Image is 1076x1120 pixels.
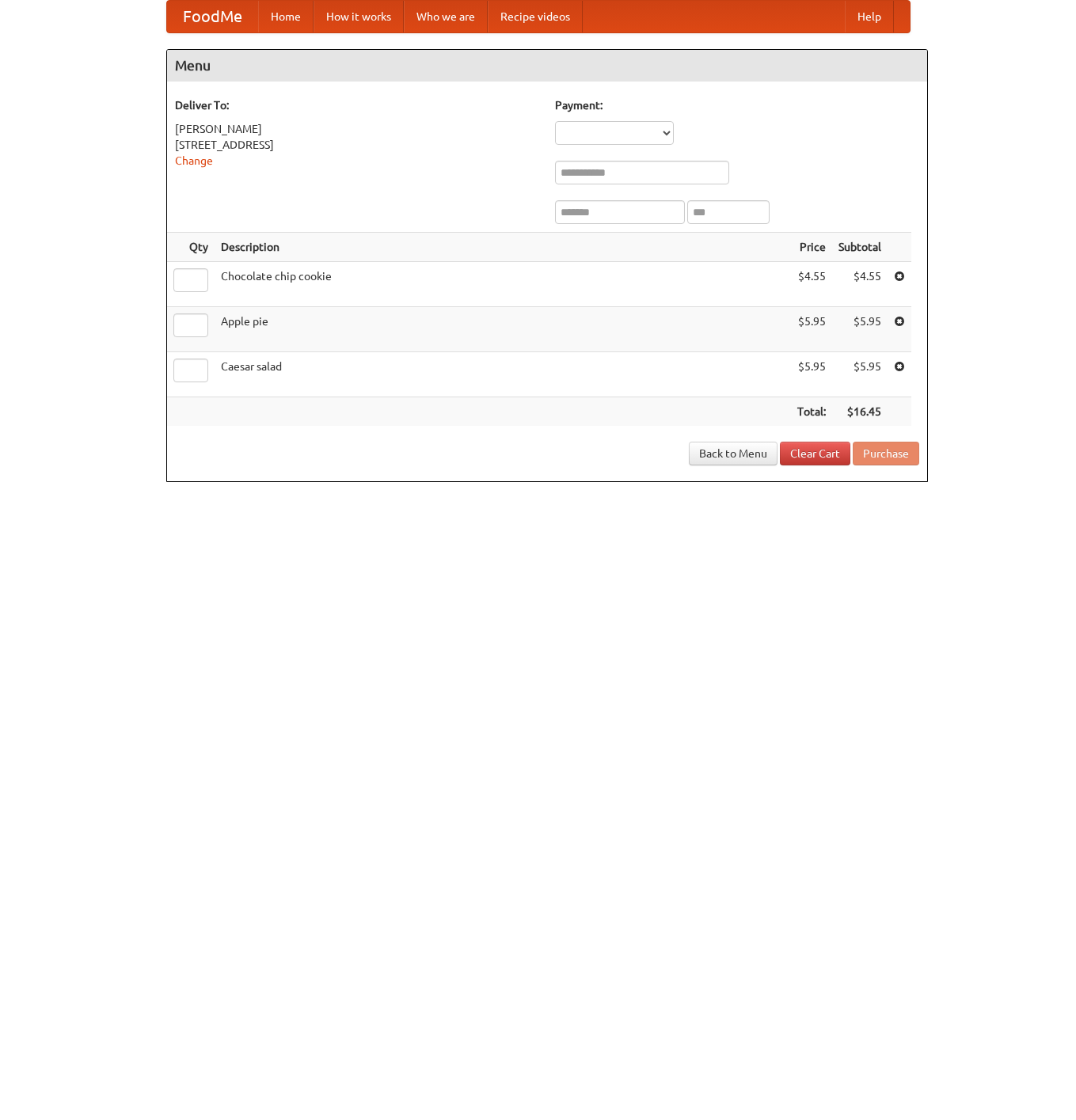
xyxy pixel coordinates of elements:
[175,137,539,153] div: [STREET_ADDRESS]
[780,442,850,465] a: Clear Cart
[215,352,791,397] td: Caesar salad
[832,233,888,262] th: Subtotal
[832,352,888,397] td: $5.95
[167,1,258,32] a: FoodMe
[791,307,832,352] td: $5.95
[404,1,488,32] a: Who we are
[832,397,888,427] th: $16.45
[258,1,314,32] a: Home
[791,262,832,307] td: $4.55
[167,233,215,262] th: Qty
[791,233,832,262] th: Price
[215,233,791,262] th: Description
[488,1,583,32] a: Recipe videos
[832,307,888,352] td: $5.95
[175,97,539,113] h5: Deliver To:
[215,262,791,307] td: Chocolate chip cookie
[314,1,404,32] a: How it works
[167,50,927,82] h4: Menu
[853,442,919,465] button: Purchase
[175,154,213,167] a: Change
[555,97,919,113] h5: Payment:
[845,1,894,32] a: Help
[175,121,539,137] div: [PERSON_NAME]
[215,307,791,352] td: Apple pie
[689,442,778,465] a: Back to Menu
[791,352,832,397] td: $5.95
[832,262,888,307] td: $4.55
[791,397,832,427] th: Total:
